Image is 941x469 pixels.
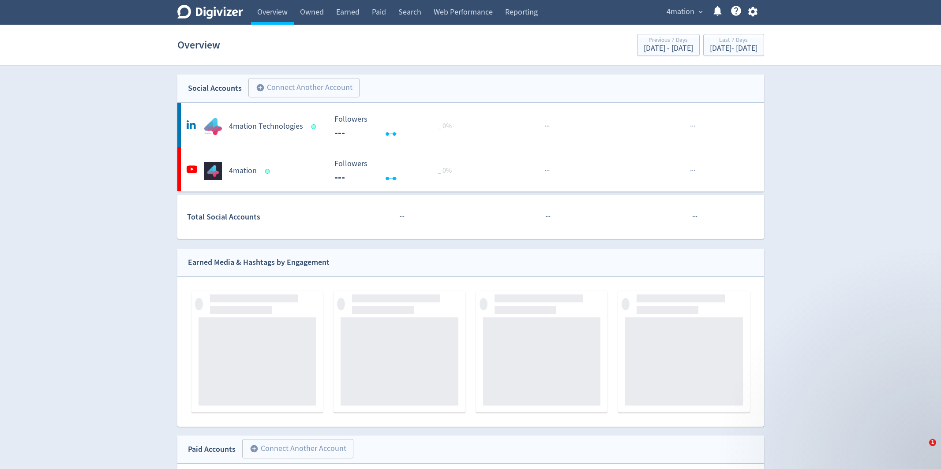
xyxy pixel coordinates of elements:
[229,166,257,176] h5: 4mation
[438,166,452,175] span: _ 0%
[236,440,353,458] a: Connect Another Account
[644,45,693,52] div: [DATE] - [DATE]
[911,439,932,460] iframe: Intercom live chat
[242,79,360,97] a: Connect Another Account
[547,211,549,222] span: ·
[399,211,401,222] span: ·
[690,121,692,132] span: ·
[644,37,693,45] div: Previous 7 Days
[177,147,764,191] a: 4mation undefined4mation Followers --- Followers --- _ 0%······
[438,122,452,130] span: _ 0%
[546,165,548,176] span: ·
[187,211,328,223] div: Total Social Accounts
[664,5,705,19] button: 4mation
[692,121,694,132] span: ·
[549,211,551,222] span: ·
[204,118,222,135] img: 4mation Technologies undefined
[548,121,550,132] span: ·
[637,34,700,56] button: Previous 7 Days[DATE] - [DATE]
[242,439,353,458] button: Connect Another Account
[256,83,265,92] span: add_circle
[250,444,259,453] span: add_circle
[177,103,764,147] a: 4mation Technologies undefined4mation Technologies Followers --- Followers --- _ 0%······
[188,443,236,456] div: Paid Accounts
[204,162,222,180] img: 4mation undefined
[692,211,694,222] span: ·
[694,211,696,222] span: ·
[177,31,220,59] h1: Overview
[401,211,403,222] span: ·
[548,165,550,176] span: ·
[692,165,694,176] span: ·
[311,124,319,129] span: Data last synced: 23 Sep 2025, 12:02am (AEST)
[697,8,705,16] span: expand_more
[690,165,692,176] span: ·
[544,165,546,176] span: ·
[545,211,547,222] span: ·
[188,256,330,269] div: Earned Media & Hashtags by Engagement
[544,121,546,132] span: ·
[229,121,303,132] h5: 4mation Technologies
[694,165,695,176] span: ·
[710,37,757,45] div: Last 7 Days
[929,439,936,446] span: 1
[330,160,462,183] svg: Followers ---
[667,5,694,19] span: 4mation
[694,121,695,132] span: ·
[265,169,272,174] span: Data last synced: 23 Sep 2025, 6:02am (AEST)
[403,211,405,222] span: ·
[188,82,242,95] div: Social Accounts
[696,211,697,222] span: ·
[546,121,548,132] span: ·
[248,78,360,97] button: Connect Another Account
[703,34,764,56] button: Last 7 Days[DATE]- [DATE]
[330,115,462,138] svg: Followers ---
[710,45,757,52] div: [DATE] - [DATE]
